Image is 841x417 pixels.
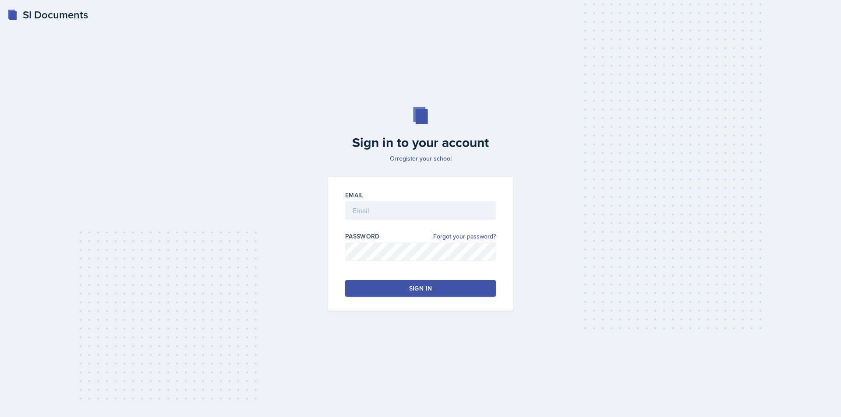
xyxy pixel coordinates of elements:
[433,232,496,241] a: Forgot your password?
[322,135,519,151] h2: Sign in to your account
[345,201,496,220] input: Email
[7,7,88,23] a: SI Documents
[397,154,452,163] a: register your school
[409,284,432,293] div: Sign in
[345,191,364,200] label: Email
[345,280,496,297] button: Sign in
[345,232,380,241] label: Password
[322,154,519,163] p: Or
